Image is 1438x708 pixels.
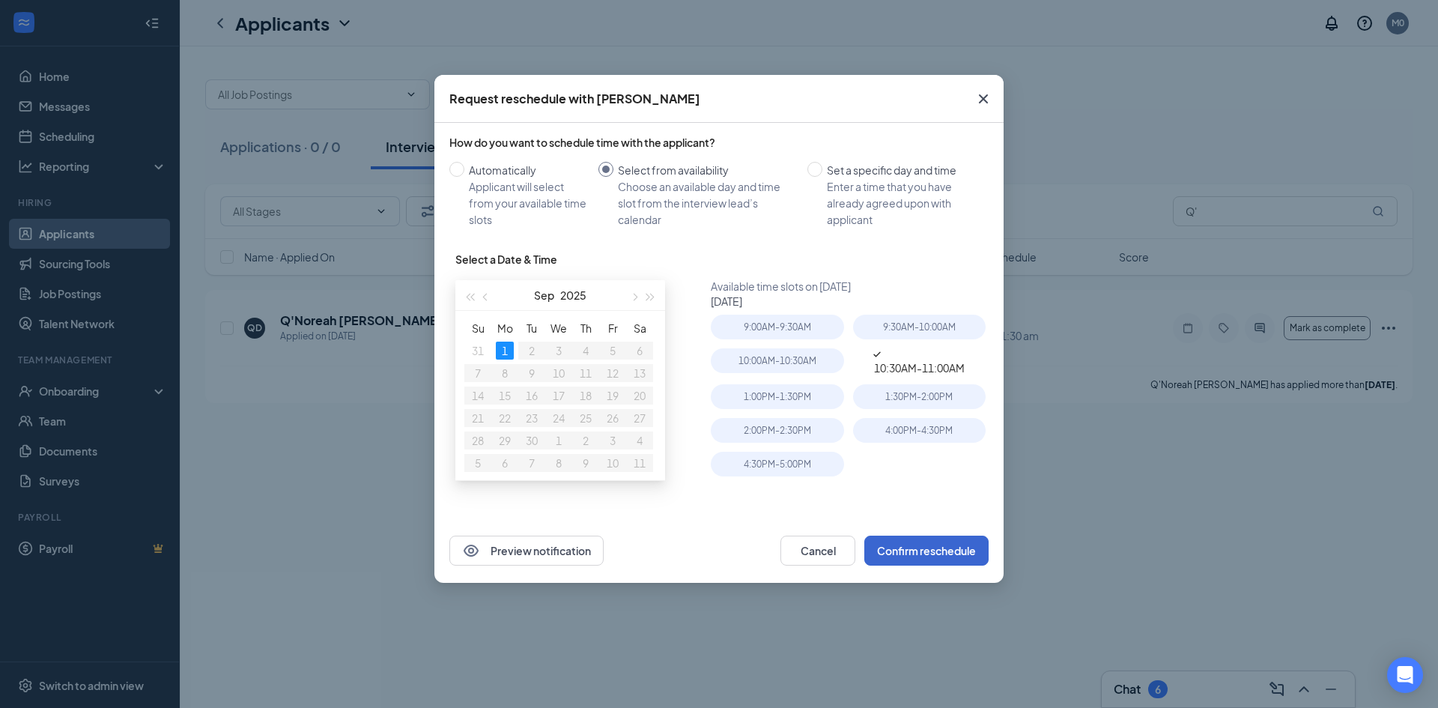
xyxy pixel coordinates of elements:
th: We [545,317,572,339]
th: Mo [491,317,518,339]
td: 2025-09-01 [491,339,518,362]
button: EyePreview notification [449,536,604,566]
div: 1:30PM - 2:00PM [853,384,986,409]
div: 1:00PM - 1:30PM [711,384,843,409]
div: Set a specific day and time [827,162,977,178]
div: How do you want to schedule time with the applicant? [449,135,989,150]
th: Fr [599,317,626,339]
div: 10:00AM - 10:30AM [711,348,843,373]
svg: Checkmark [871,348,883,360]
th: Sa [626,317,653,339]
div: Request reschedule with [PERSON_NAME] [449,91,700,107]
button: Close [963,75,1004,123]
div: Choose an available day and time slot from the interview lead’s calendar [618,178,795,228]
div: Applicant will select from your available time slots [469,178,586,228]
svg: Cross [974,90,992,108]
div: 1 [496,342,514,360]
button: Sep [534,280,554,310]
th: Su [464,317,491,339]
div: 4:30PM - 5:00PM [711,452,843,476]
svg: Eye [462,542,480,560]
div: [DATE] [711,294,995,309]
div: Select a Date & Time [455,252,557,267]
div: Enter a time that you have already agreed upon with applicant [827,178,977,228]
div: Available time slots on [DATE] [711,279,995,294]
div: 2:00PM - 2:30PM [711,418,843,443]
div: 9:00AM - 9:30AM [711,315,843,339]
div: Open Intercom Messenger [1387,657,1423,693]
div: 10:30AM - 11:00AM [853,348,986,375]
div: 31 [469,342,487,360]
div: 4:00PM - 4:30PM [853,418,986,443]
button: 2025 [560,280,586,310]
th: Th [572,317,599,339]
div: Automatically [469,162,586,178]
div: Select from availability [618,162,795,178]
div: 9:30AM - 10:00AM [853,315,986,339]
th: Tu [518,317,545,339]
button: Cancel [780,536,855,566]
td: 2025-08-31 [464,339,491,362]
button: Confirm reschedule [864,536,989,566]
